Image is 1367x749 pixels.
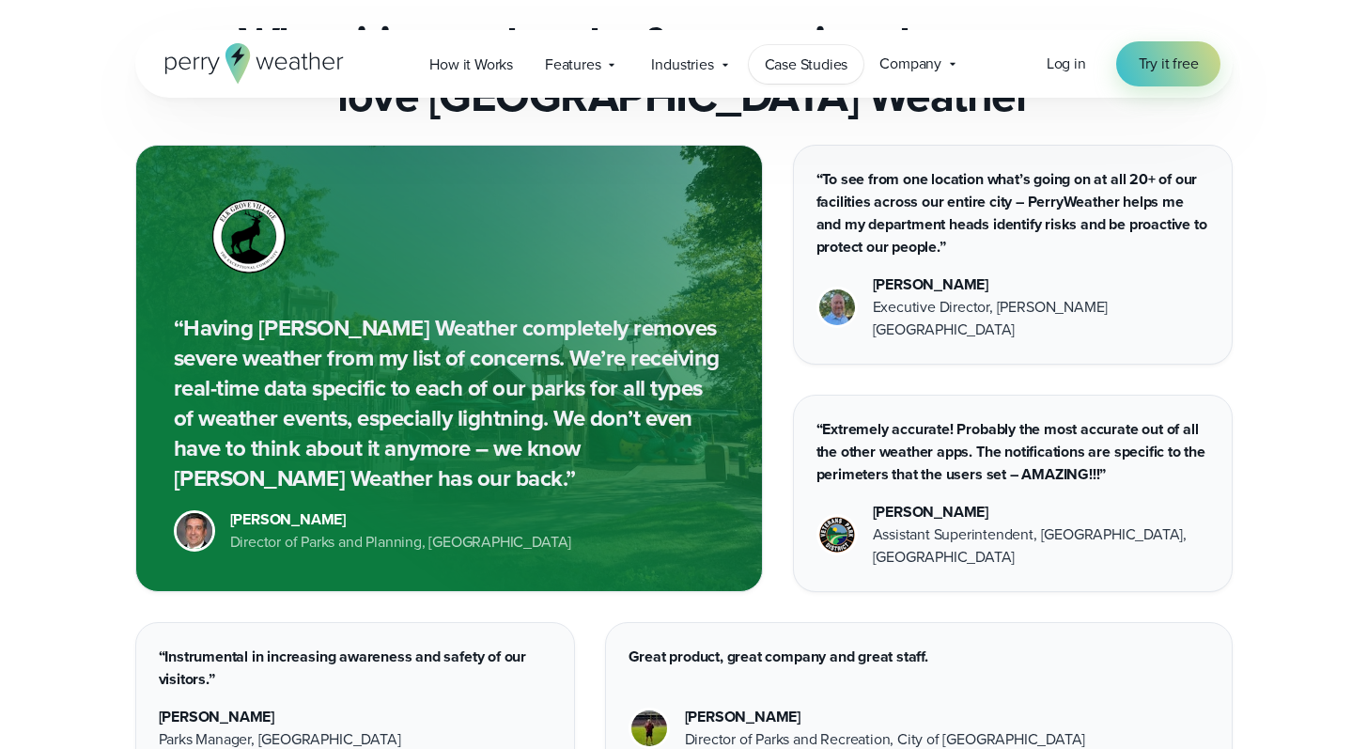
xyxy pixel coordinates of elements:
p: “Having [PERSON_NAME] Weather completely removes severe weather from my list of concerns. We’re r... [174,313,724,493]
span: Company [879,53,941,75]
a: Case Studies [749,45,864,84]
div: [PERSON_NAME] [873,273,1209,296]
p: Great product, great company and great staff. [629,646,1209,668]
h2: Why cities and parks & recreation departments love [GEOGRAPHIC_DATA] Weather [135,17,1233,122]
span: How it Works [429,54,513,76]
span: Features [545,54,600,76]
div: Executive Director, [PERSON_NAME][GEOGRAPHIC_DATA] [873,296,1209,341]
div: [PERSON_NAME] [230,508,572,531]
div: Director of Parks and Planning, [GEOGRAPHIC_DATA] [230,531,572,554]
p: “To see from one location what’s going on at all 20+ of our facilities across our entire city – P... [816,168,1209,258]
img: City of Rockwall Headshot [631,710,667,746]
div: [PERSON_NAME] [873,501,1209,523]
span: Case Studies [765,54,848,76]
p: “Instrumental in increasing awareness and safety of our visitors.” [159,646,551,691]
a: How it Works [413,45,529,84]
span: Try it free [1139,53,1199,75]
div: [PERSON_NAME] [159,706,401,728]
a: Try it free [1116,41,1221,86]
a: Log in [1047,53,1086,75]
div: [PERSON_NAME] [685,706,1086,728]
img: IL City - Municipality Veterans Park District [819,517,855,553]
p: “Extremely accurate! Probably the most accurate out of all the other weather apps. The notificati... [816,418,1209,486]
span: Log in [1047,53,1086,74]
span: Industries [651,54,713,76]
div: Assistant Superintendent, [GEOGRAPHIC_DATA], [GEOGRAPHIC_DATA] [873,523,1209,569]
